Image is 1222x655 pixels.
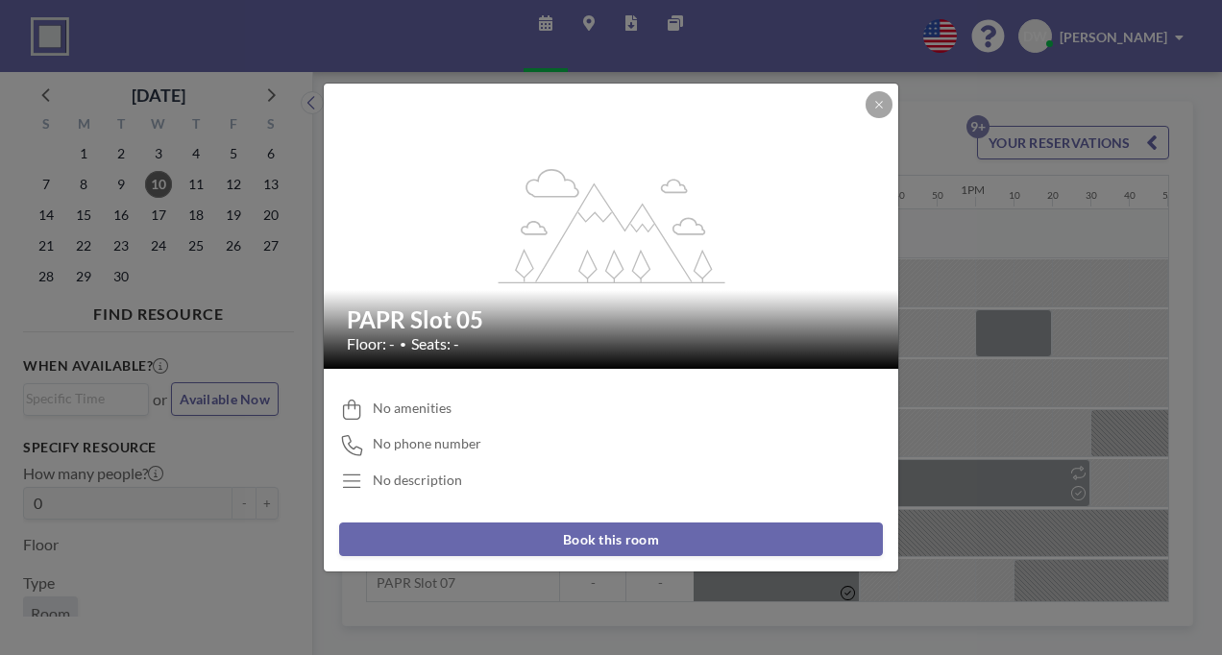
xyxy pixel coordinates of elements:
[373,472,462,489] div: No description
[373,435,481,452] span: No phone number
[347,305,877,334] h2: PAPR Slot 05
[411,334,459,353] span: Seats: -
[499,167,725,282] g: flex-grow: 1.2;
[339,522,883,556] button: Book this room
[373,400,452,417] span: No amenities
[347,334,395,353] span: Floor: -
[400,337,406,352] span: •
